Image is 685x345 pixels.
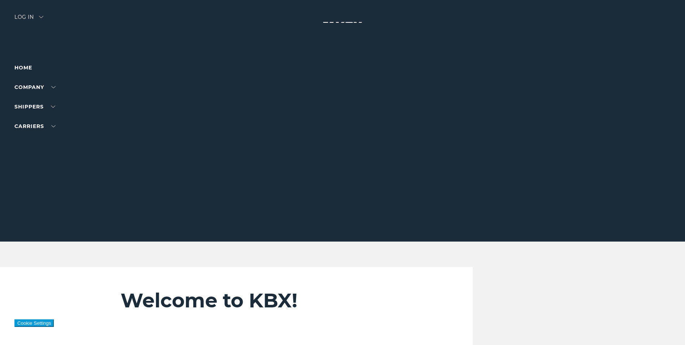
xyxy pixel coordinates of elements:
a: Carriers [14,123,56,129]
a: Company [14,84,56,90]
img: arrow [39,16,43,18]
h2: Welcome to KBX! [121,289,429,312]
a: Home [14,64,32,71]
a: SHIPPERS [14,103,55,110]
button: Cookie Settings [14,319,54,327]
img: kbx logo [316,14,370,46]
div: Log in [14,14,43,25]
